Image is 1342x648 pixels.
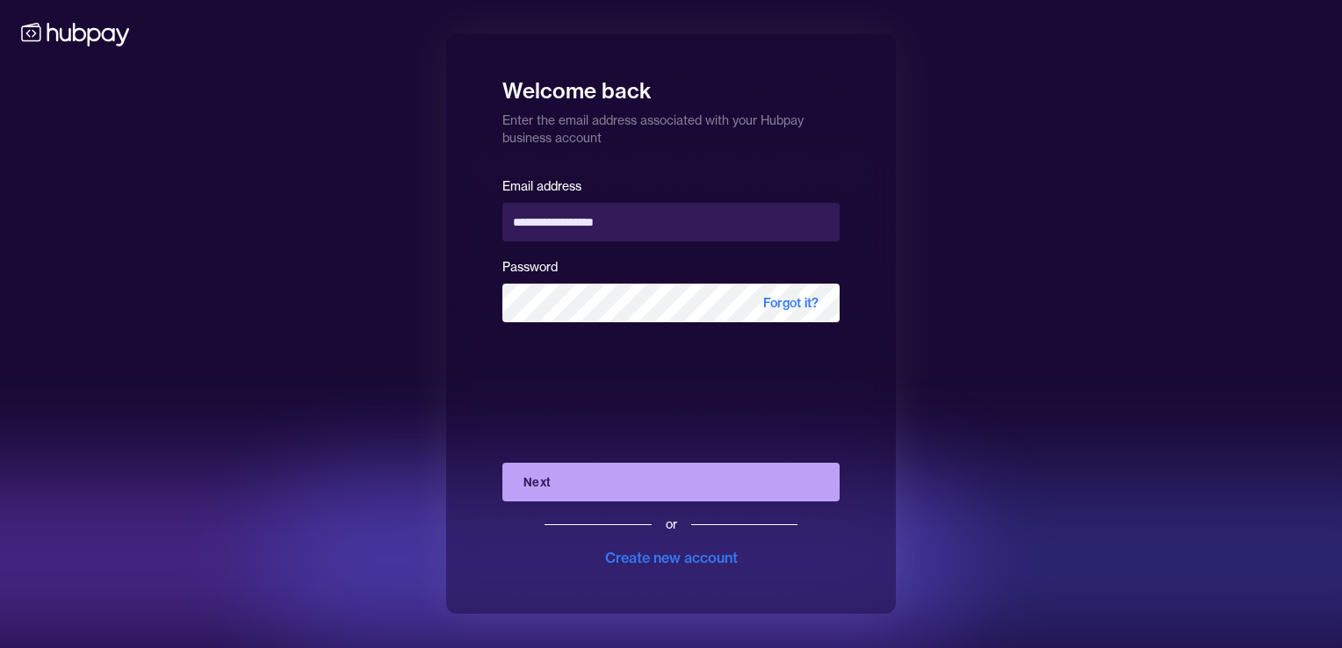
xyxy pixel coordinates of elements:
span: Forgot it? [742,284,840,322]
div: or [666,515,677,533]
p: Enter the email address associated with your Hubpay business account [502,104,840,147]
h1: Welcome back [502,66,840,104]
div: Create new account [605,547,738,568]
label: Email address [502,178,581,194]
label: Password [502,259,558,275]
button: Next [502,463,840,501]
